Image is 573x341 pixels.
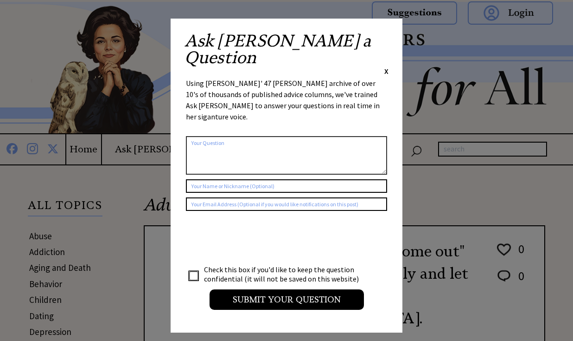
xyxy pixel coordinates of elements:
[186,179,387,193] input: Your Name or Nickname (Optional)
[186,220,327,256] iframe: reCAPTCHA
[186,78,387,131] div: Using [PERSON_NAME]' 47 [PERSON_NAME] archive of over 10's of thousands of published advice colum...
[185,33,388,66] h2: Ask [PERSON_NAME] a Question
[210,289,364,310] input: Submit your Question
[204,264,368,284] td: Check this box if you'd like to keep the question confidential (it will not be saved on this webs...
[384,66,388,76] span: X
[186,197,387,211] input: Your Email Address (Optional if you would like notifications on this post)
